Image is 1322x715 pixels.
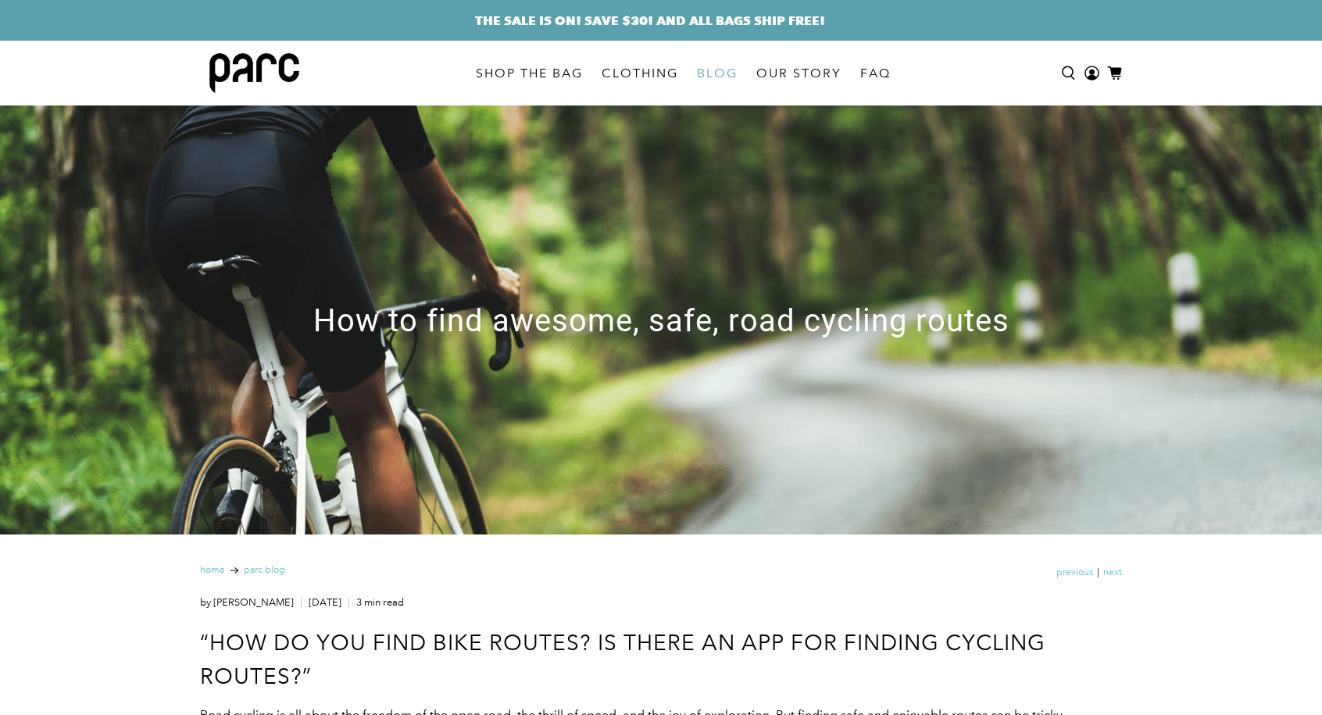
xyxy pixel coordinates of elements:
[851,52,900,95] a: FAQ
[1056,568,1093,577] a: Previous
[747,52,851,95] a: OUR STORY
[200,566,225,575] a: Home
[305,596,341,609] span: [DATE]
[244,566,285,575] a: Parc Blog
[200,596,294,609] a: by [PERSON_NAME]
[1103,568,1122,577] a: Next
[352,596,404,609] span: 3 min read
[209,53,299,93] img: parc bag logo
[466,52,592,95] a: SHOP THE BAG
[466,41,900,105] nav: main navigation
[1093,566,1103,580] span: |
[200,566,285,575] nav: breadcrumbs
[200,630,1045,689] span: “How do you find bike routes? Is there an app for finding cycling routes?”
[688,52,747,95] a: BLOG
[475,11,825,30] a: THE SALE IS ON! SAVE $30! AND ALL BAGS SHIP FREE!
[309,302,1013,338] h1: How to find awesome, safe, road cycling routes
[592,52,688,95] a: CLOTHING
